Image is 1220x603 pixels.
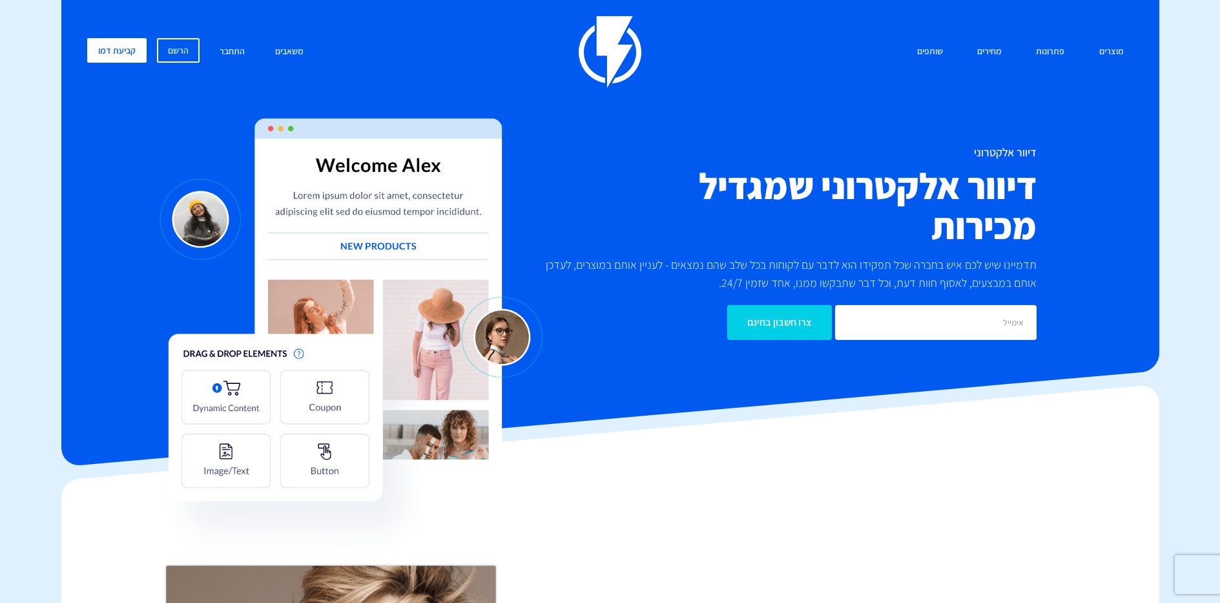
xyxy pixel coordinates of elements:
[87,38,147,63] a: קביעת דמו
[967,38,1011,66] a: מחירים
[835,305,1037,340] input: אימייל
[265,38,313,66] a: משאבים
[1090,38,1133,66] a: מוצרים
[157,38,200,63] a: הרשם
[907,38,953,66] a: שותפים
[533,165,1037,246] h2: דיוור אלקטרוני שמגדיל מכירות
[1026,38,1074,66] a: פתרונות
[533,256,1037,292] p: תדמיינו שיש לכם איש בחברה שכל תפקידו הוא לדבר עם לקוחות בכל שלב שהם נמצאים - לעניין אותם במוצרים,...
[727,305,832,340] input: צרו חשבון בחינם
[210,38,254,66] a: התחבר
[533,146,1037,159] h1: דיוור אלקטרוני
